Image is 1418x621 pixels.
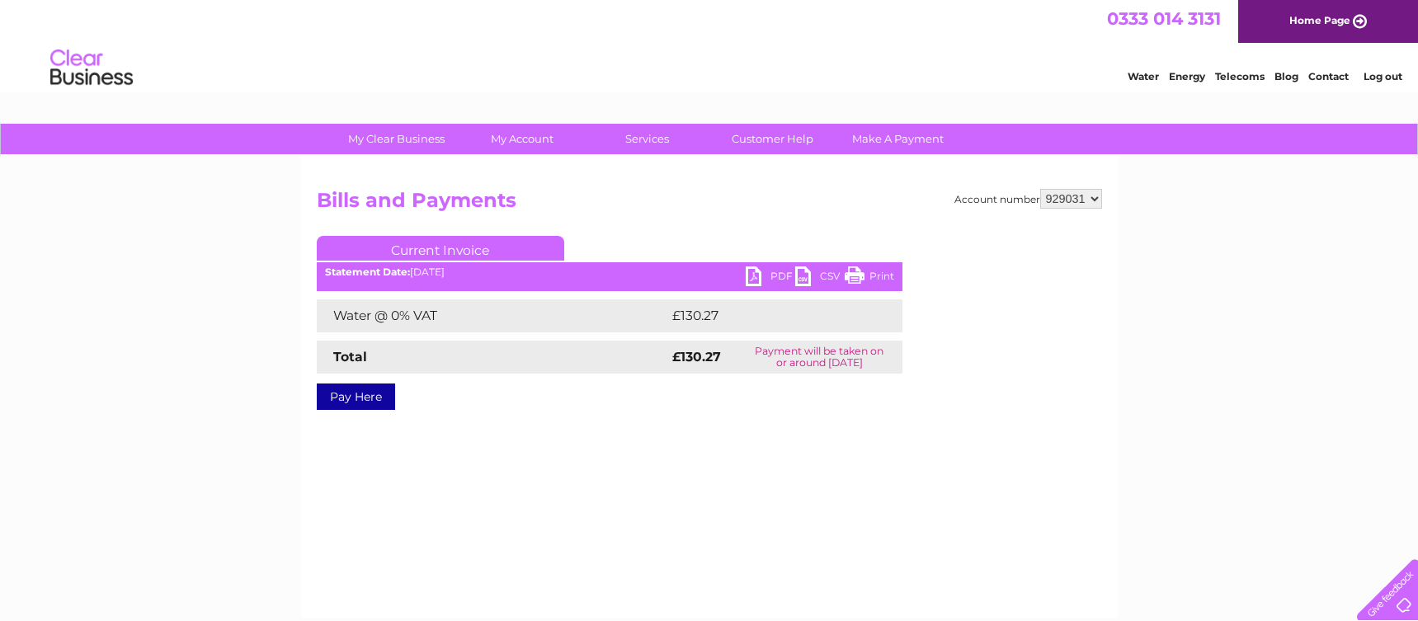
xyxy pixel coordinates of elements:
a: Customer Help [704,124,841,154]
b: Statement Date: [325,266,410,278]
a: 0333 014 3131 [1107,8,1221,29]
a: Blog [1274,70,1298,82]
td: Water @ 0% VAT [317,299,668,332]
a: My Account [454,124,590,154]
a: Telecoms [1215,70,1265,82]
div: Account number [954,189,1102,209]
a: Log out [1364,70,1402,82]
div: Clear Business is a trading name of Verastar Limited (registered in [GEOGRAPHIC_DATA] No. 3667643... [320,9,1100,80]
a: Pay Here [317,383,395,410]
a: Current Invoice [317,236,564,261]
strong: £130.27 [672,349,721,365]
a: PDF [746,266,795,290]
img: logo.png [49,43,134,93]
a: Make A Payment [830,124,966,154]
strong: Total [333,349,367,365]
a: Print [845,266,894,290]
td: £130.27 [668,299,872,332]
td: Payment will be taken on or around [DATE] [737,341,902,374]
a: Services [579,124,715,154]
a: My Clear Business [328,124,464,154]
a: Energy [1169,70,1205,82]
h2: Bills and Payments [317,189,1102,220]
a: Contact [1308,70,1349,82]
div: [DATE] [317,266,902,278]
a: CSV [795,266,845,290]
a: Water [1128,70,1159,82]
